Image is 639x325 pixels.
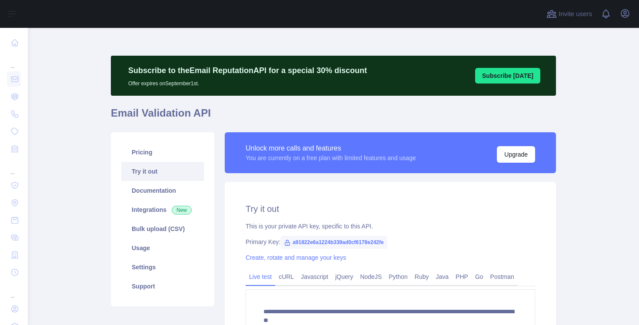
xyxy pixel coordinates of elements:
div: Primary Key: [246,238,535,246]
a: Javascript [297,270,332,284]
a: Postman [487,270,518,284]
a: Settings [121,258,204,277]
a: Support [121,277,204,296]
a: Create, rotate and manage your keys [246,254,346,261]
span: a91822e6a1224b339ad0cf6178e242fe [280,236,387,249]
a: PHP [452,270,472,284]
a: Usage [121,238,204,258]
a: Java [433,270,453,284]
a: Try it out [121,162,204,181]
a: Pricing [121,143,204,162]
a: Documentation [121,181,204,200]
div: This is your private API key, specific to this API. [246,222,535,231]
a: Live test [246,270,275,284]
button: Subscribe [DATE] [475,68,540,84]
div: ... [7,52,21,70]
a: Integrations New [121,200,204,219]
button: Invite users [545,7,594,21]
span: Invite users [559,9,592,19]
div: ... [7,158,21,176]
a: Go [472,270,487,284]
p: Offer expires on September 1st. [128,77,367,87]
a: NodeJS [356,270,385,284]
button: Upgrade [497,146,535,163]
a: Bulk upload (CSV) [121,219,204,238]
h2: Try it out [246,203,535,215]
span: New [172,206,192,214]
a: cURL [275,270,297,284]
div: You are currently on a free plan with limited features and usage [246,154,416,162]
p: Subscribe to the Email Reputation API for a special 30 % discount [128,64,367,77]
div: ... [7,282,21,299]
a: Ruby [411,270,433,284]
a: jQuery [332,270,356,284]
h1: Email Validation API [111,106,556,127]
div: Unlock more calls and features [246,143,416,154]
a: Python [385,270,411,284]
